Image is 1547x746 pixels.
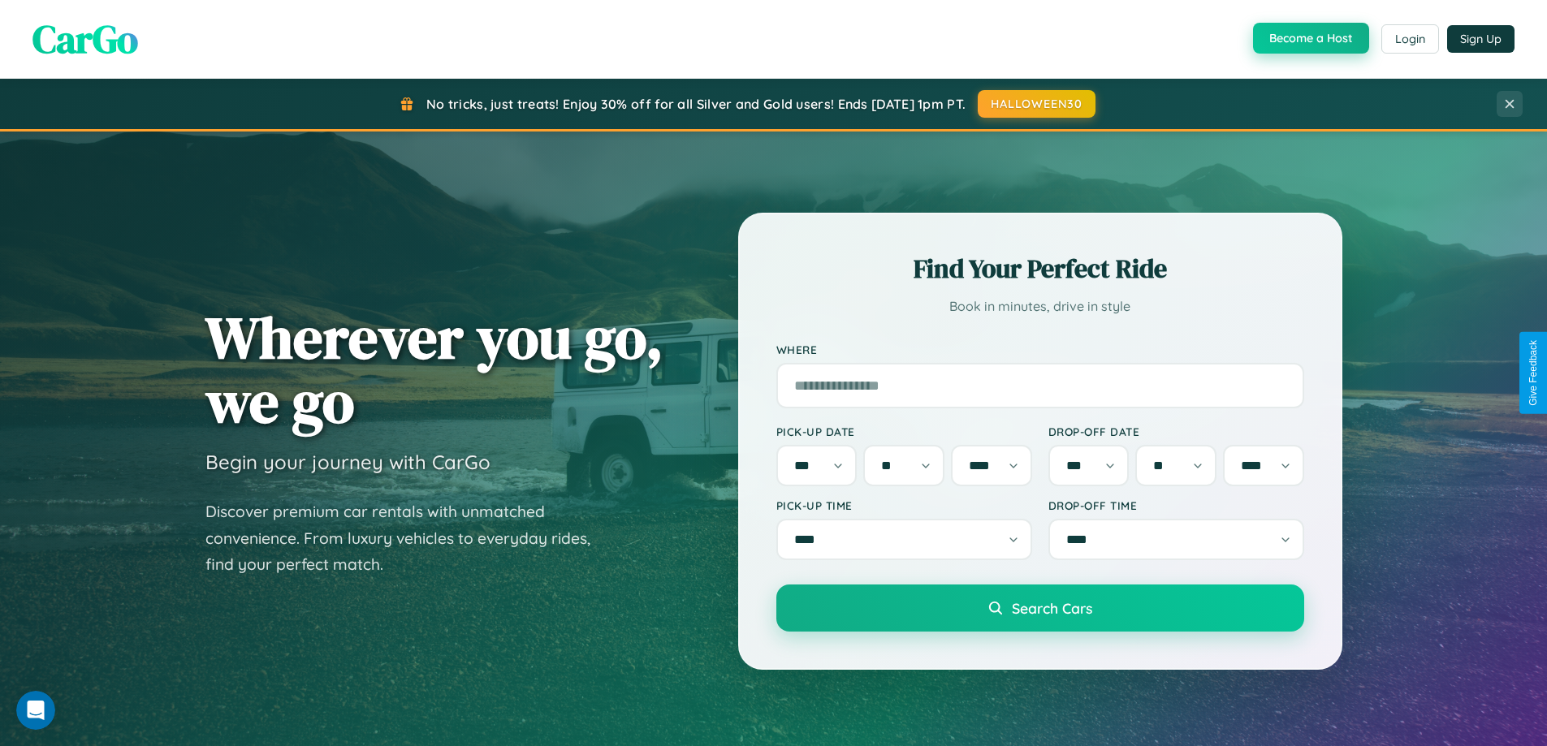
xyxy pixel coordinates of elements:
label: Drop-off Time [1048,498,1304,512]
span: Search Cars [1012,599,1092,617]
button: Search Cars [776,584,1304,632]
button: HALLOWEEN30 [978,90,1095,118]
h1: Wherever you go, we go [205,305,663,433]
span: No tricks, just treats! Enjoy 30% off for all Silver and Gold users! Ends [DATE] 1pm PT. [426,96,966,112]
h3: Begin your journey with CarGo [205,450,490,474]
label: Where [776,343,1304,356]
button: Sign Up [1447,25,1515,53]
label: Pick-up Time [776,498,1032,512]
button: Become a Host [1253,23,1369,54]
div: Give Feedback [1528,340,1539,406]
button: Login [1381,24,1439,54]
label: Drop-off Date [1048,425,1304,438]
label: Pick-up Date [776,425,1032,438]
iframe: Intercom live chat [16,691,55,730]
span: CarGo [32,12,138,66]
p: Book in minutes, drive in style [776,295,1304,318]
p: Discover premium car rentals with unmatched convenience. From luxury vehicles to everyday rides, ... [205,498,611,578]
h2: Find Your Perfect Ride [776,251,1304,287]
